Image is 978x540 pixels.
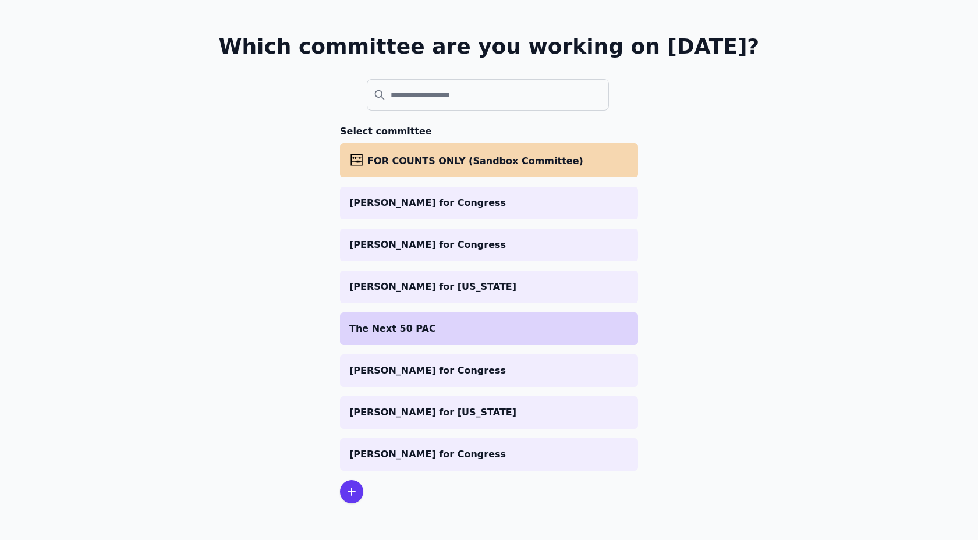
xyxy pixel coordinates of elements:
p: [PERSON_NAME] for [US_STATE] [349,406,629,420]
a: [PERSON_NAME] for Congress [340,229,638,261]
p: [PERSON_NAME] for Congress [349,196,629,210]
a: [PERSON_NAME] for Congress [340,438,638,471]
a: [PERSON_NAME] for [US_STATE] [340,396,638,429]
h1: Which committee are you working on [DATE]? [219,35,760,58]
a: FOR COUNTS ONLY (Sandbox Committee) [340,143,638,177]
a: [PERSON_NAME] for Congress [340,187,638,219]
a: The Next 50 PAC [340,312,638,345]
p: [PERSON_NAME] for [US_STATE] [349,280,629,294]
p: [PERSON_NAME] for Congress [349,447,629,461]
span: FOR COUNTS ONLY (Sandbox Committee) [367,155,583,166]
h3: Select committee [340,125,638,138]
p: The Next 50 PAC [349,322,629,336]
a: [PERSON_NAME] for [US_STATE] [340,271,638,303]
a: [PERSON_NAME] for Congress [340,354,638,387]
p: [PERSON_NAME] for Congress [349,364,629,378]
p: [PERSON_NAME] for Congress [349,238,629,252]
